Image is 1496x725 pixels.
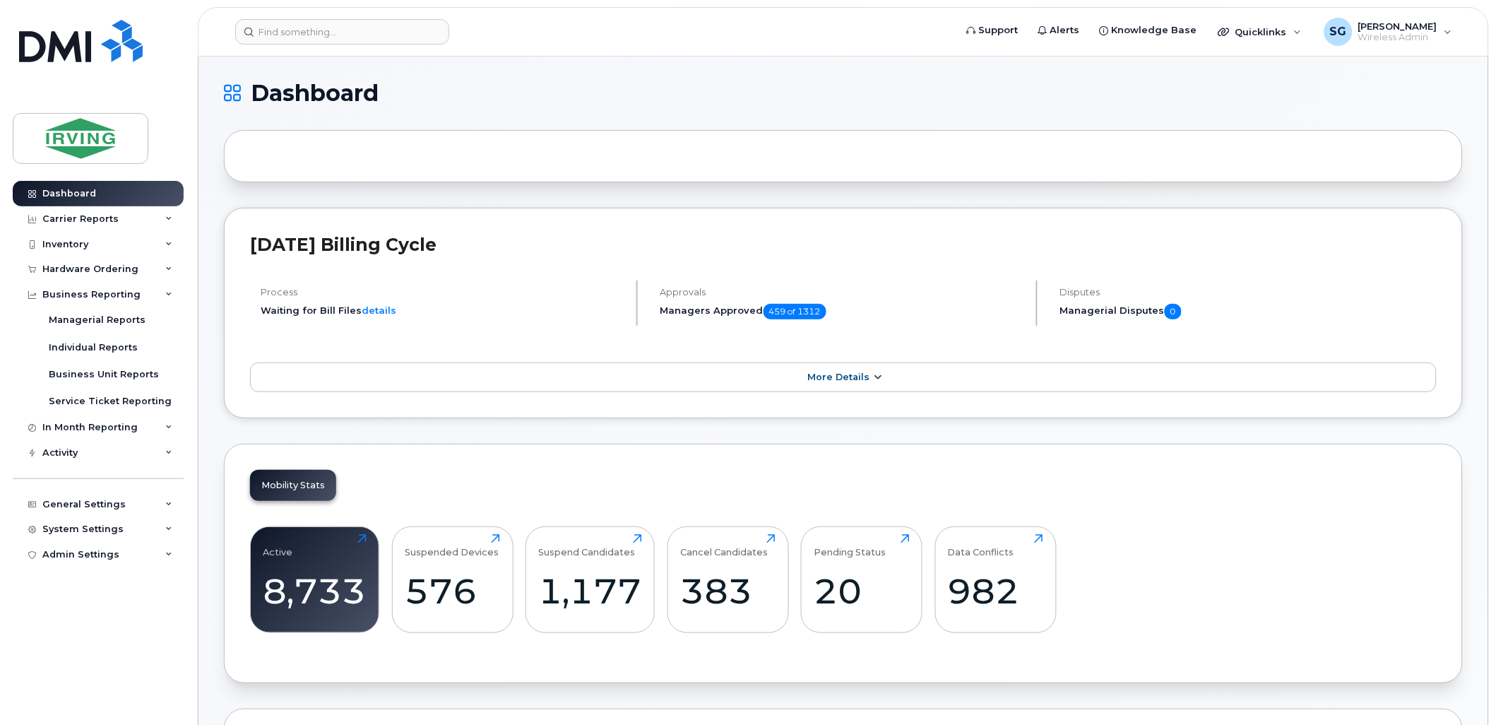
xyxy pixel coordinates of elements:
[1060,304,1437,319] h5: Managerial Disputes
[405,570,500,612] div: 576
[539,534,636,558] div: Suspend Candidates
[680,534,776,625] a: Cancel Candidates383
[948,534,1043,625] a: Data Conflicts982
[261,304,624,317] li: Waiting for Bill Files
[948,570,1043,612] div: 982
[250,234,1437,255] h2: [DATE] Billing Cycle
[660,287,1024,297] h4: Approvals
[680,534,768,558] div: Cancel Candidates
[362,305,396,316] a: details
[764,304,826,319] span: 459 of 1312
[680,570,776,612] div: 383
[539,570,642,612] div: 1,177
[814,534,910,625] a: Pending Status20
[948,534,1014,558] div: Data Conflicts
[660,304,1024,319] h5: Managers Approved
[1165,304,1182,319] span: 0
[263,534,367,625] a: Active8,733
[814,534,886,558] div: Pending Status
[539,534,642,625] a: Suspend Candidates1,177
[814,570,910,612] div: 20
[261,287,624,297] h4: Process
[405,534,499,558] div: Suspended Devices
[405,534,500,625] a: Suspended Devices576
[807,372,869,382] span: More Details
[251,83,379,104] span: Dashboard
[263,570,367,612] div: 8,733
[1060,287,1437,297] h4: Disputes
[263,534,293,558] div: Active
